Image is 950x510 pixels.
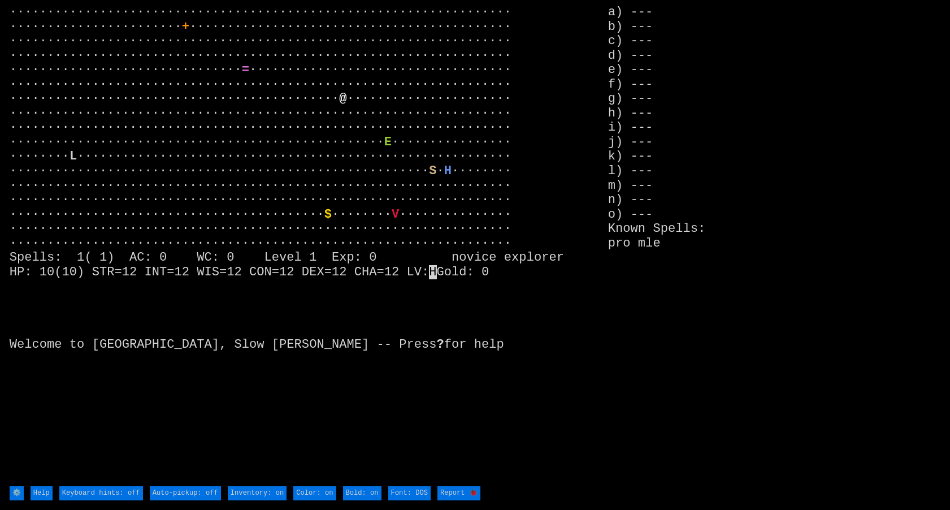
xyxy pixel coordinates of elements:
[392,208,399,222] font: V
[293,486,336,501] input: Color: on
[228,486,287,501] input: Inventory: on
[608,5,940,485] stats: a) --- b) --- c) --- d) --- e) --- f) --- g) --- h) --- i) --- j) --- k) --- l) --- m) --- n) ---...
[70,149,77,163] font: L
[384,135,392,149] font: E
[343,486,381,501] input: Bold: on
[437,338,444,352] b: ?
[31,486,53,501] input: Help
[59,486,143,501] input: Keyboard hints: off
[242,63,249,77] font: =
[150,486,221,501] input: Auto-pickup: off
[437,486,480,501] input: Report 🐞
[10,486,24,501] input: ⚙️
[324,208,332,222] font: $
[388,486,431,501] input: Font: DOS
[444,164,452,178] font: H
[429,164,436,178] font: S
[10,5,608,485] larn: ··································································· ······················· ·····...
[339,92,346,106] font: @
[182,20,189,34] font: +
[429,265,436,279] mark: H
